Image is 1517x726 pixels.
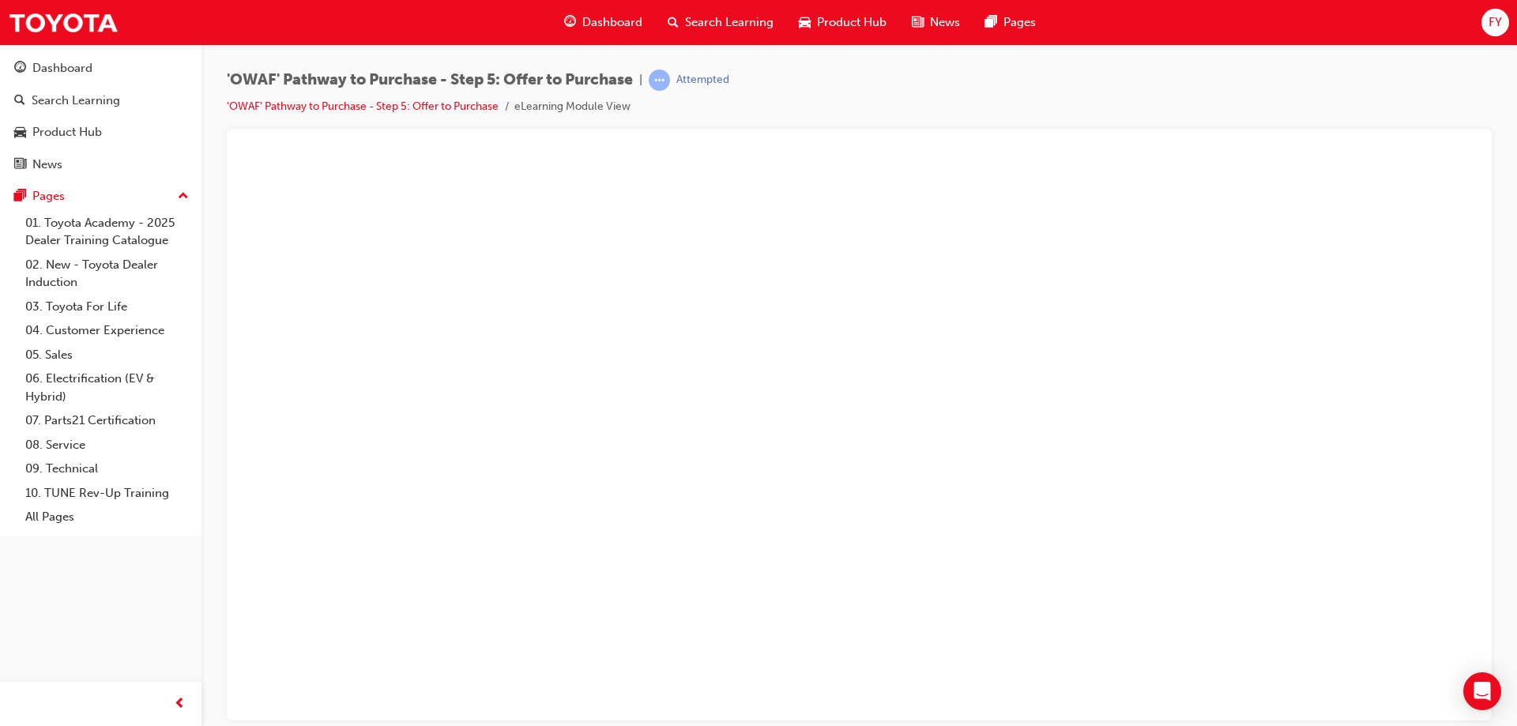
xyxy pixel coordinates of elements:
[551,6,655,39] a: guage-iconDashboard
[178,186,189,207] span: up-icon
[1489,13,1502,32] span: FY
[564,13,576,32] span: guage-icon
[19,211,195,253] a: 01. Toyota Academy - 2025 Dealer Training Catalogue
[19,433,195,457] a: 08. Service
[227,71,633,89] span: 'OWAF' Pathway to Purchase - Step 5: Offer to Purchase
[817,13,886,32] span: Product Hub
[676,73,729,88] div: Attempted
[19,295,195,319] a: 03. Toyota For Life
[1481,9,1509,36] button: FY
[1463,672,1501,710] div: Open Intercom Messenger
[6,54,195,83] a: Dashboard
[582,13,642,32] span: Dashboard
[32,187,65,205] div: Pages
[639,71,642,89] span: |
[19,367,195,408] a: 06. Electrification (EV & Hybrid)
[19,505,195,529] a: All Pages
[19,408,195,433] a: 07. Parts21 Certification
[6,118,195,147] a: Product Hub
[14,94,25,108] span: search-icon
[32,59,92,77] div: Dashboard
[19,343,195,367] a: 05. Sales
[1003,13,1036,32] span: Pages
[19,253,195,295] a: 02. New - Toyota Dealer Induction
[6,150,195,179] a: News
[514,98,631,116] li: eLearning Module View
[799,13,811,32] span: car-icon
[668,13,679,32] span: search-icon
[6,182,195,211] button: Pages
[6,51,195,182] button: DashboardSearch LearningProduct HubNews
[14,190,26,204] span: pages-icon
[655,6,786,39] a: search-iconSearch Learning
[14,62,26,76] span: guage-icon
[32,156,62,174] div: News
[6,86,195,115] a: Search Learning
[8,5,119,40] img: Trak
[899,6,973,39] a: news-iconNews
[174,694,186,714] span: prev-icon
[985,13,997,32] span: pages-icon
[930,13,960,32] span: News
[19,318,195,343] a: 04. Customer Experience
[32,123,102,141] div: Product Hub
[685,13,774,32] span: Search Learning
[32,92,120,110] div: Search Learning
[227,100,499,113] a: 'OWAF' Pathway to Purchase - Step 5: Offer to Purchase
[786,6,899,39] a: car-iconProduct Hub
[14,158,26,172] span: news-icon
[912,13,924,32] span: news-icon
[973,6,1048,39] a: pages-iconPages
[19,481,195,506] a: 10. TUNE Rev-Up Training
[14,126,26,140] span: car-icon
[19,457,195,481] a: 09. Technical
[649,70,670,91] span: learningRecordVerb_ATTEMPT-icon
